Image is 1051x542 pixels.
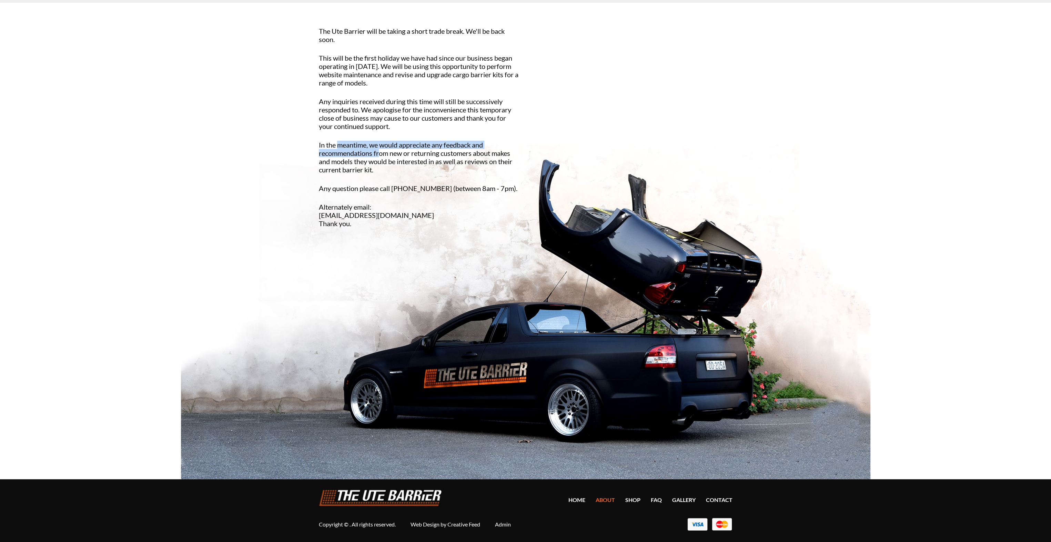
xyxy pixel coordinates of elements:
p: Any inquiries received during this time will still be successively responded to. We apologise for... [319,97,521,130]
a: Contact [706,496,732,503]
a: Web Design by Creative Feed [411,521,480,528]
img: Paypal - Visa - Mastercard [687,518,732,531]
a: Shop [625,496,640,503]
p: This will be the first holiday we have had since our business began operating in [DATE]. We will ... [319,54,521,87]
a: Home [568,496,585,503]
a: [EMAIL_ADDRESS][DOMAIN_NAME] [319,211,434,219]
a: Admin [495,521,511,528]
p: Any question please call [PHONE_NUMBER] (between 8am - 7pm). [319,184,521,192]
a: About [596,496,615,503]
p: In the meantime, we would appreciate any feedback and recommendations from new or returning custo... [319,141,521,174]
p: Alternately email: Thank you. [319,203,521,228]
img: footer-logo.png [319,490,442,506]
a: FAQ [651,496,662,503]
p: The Ute Barrier will be taking a short trade break. We'll be back soon. [319,27,521,43]
a: Gallery [672,496,696,503]
div: Copyright © . All rights reserved. [319,521,511,528]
